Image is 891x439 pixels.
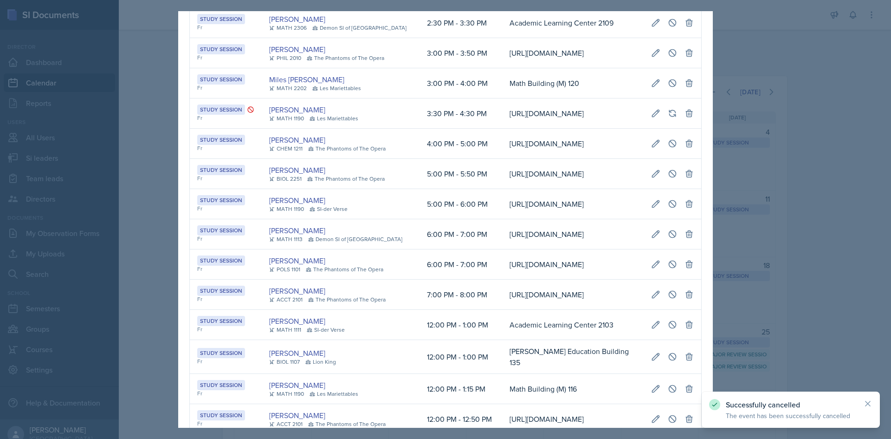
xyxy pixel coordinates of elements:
[269,24,307,32] div: MATH 2306
[197,84,254,92] div: Fr
[197,114,254,122] div: Fr
[420,8,502,38] td: 2:30 PM - 3:30 PM
[197,135,245,145] div: Study Session
[197,195,245,205] div: Study Session
[502,68,644,98] td: Math Building (M) 120
[420,310,502,340] td: 12:00 PM - 1:00 PM
[307,54,384,62] div: The Phantoms of The Opera
[269,285,325,296] a: [PERSON_NAME]
[502,310,644,340] td: Academic Learning Center 2103
[420,68,502,98] td: 3:00 PM - 4:00 PM
[197,380,245,390] div: Study Session
[197,174,254,183] div: Fr
[197,165,245,175] div: Study Session
[420,280,502,310] td: 7:00 PM - 8:00 PM
[726,400,856,409] p: Successfully cancelled
[502,249,644,280] td: [URL][DOMAIN_NAME]
[197,74,245,85] div: Study Session
[310,390,358,398] div: Les Mariettables
[197,44,245,54] div: Study Session
[420,404,502,434] td: 12:00 PM - 12:50 PM
[308,235,402,243] div: Demon SI of [GEOGRAPHIC_DATA]
[197,357,254,366] div: Fr
[269,104,325,115] a: [PERSON_NAME]
[197,316,245,326] div: Study Session
[269,390,304,398] div: MATH 1190
[502,8,644,38] td: Academic Learning Center 2109
[420,159,502,189] td: 5:00 PM - 5:50 PM
[312,24,407,32] div: Demon SI of [GEOGRAPHIC_DATA]
[197,105,245,115] div: Study Session
[197,389,254,398] div: Fr
[269,295,303,304] div: ACCT 2101
[420,38,502,68] td: 3:00 PM - 3:50 PM
[305,358,336,366] div: Lion King
[197,23,254,32] div: Fr
[269,205,304,213] div: MATH 1190
[269,54,301,62] div: PHIL 2010
[269,315,325,327] a: [PERSON_NAME]
[269,44,325,55] a: [PERSON_NAME]
[310,205,348,213] div: SI-der Verse
[420,189,502,219] td: 5:00 PM - 6:00 PM
[269,195,325,206] a: [PERSON_NAME]
[269,255,325,266] a: [PERSON_NAME]
[269,134,325,145] a: [PERSON_NAME]
[269,225,325,236] a: [PERSON_NAME]
[420,249,502,280] td: 6:00 PM - 7:00 PM
[306,265,383,274] div: The Phantoms of The Opera
[197,144,254,152] div: Fr
[502,159,644,189] td: [URL][DOMAIN_NAME]
[502,189,644,219] td: [URL][DOMAIN_NAME]
[420,129,502,159] td: 4:00 PM - 5:00 PM
[308,295,386,304] div: The Phantoms of The Opera
[726,411,856,420] p: The event has been successfully cancelled
[310,114,358,123] div: Les Mariettables
[197,410,245,420] div: Study Session
[197,225,245,236] div: Study Session
[197,204,254,213] div: Fr
[502,38,644,68] td: [URL][DOMAIN_NAME]
[197,265,254,273] div: Fr
[197,53,254,62] div: Fr
[502,280,644,310] td: [URL][DOMAIN_NAME]
[502,374,644,404] td: Math Building (M) 116
[502,129,644,159] td: [URL][DOMAIN_NAME]
[502,219,644,249] td: [URL][DOMAIN_NAME]
[269,74,344,85] a: Miles [PERSON_NAME]
[269,347,325,359] a: [PERSON_NAME]
[197,348,245,358] div: Study Session
[502,340,644,374] td: [PERSON_NAME] Education Building 135
[502,98,644,129] td: [URL][DOMAIN_NAME]
[420,340,502,374] td: 12:00 PM - 1:00 PM
[197,286,245,296] div: Study Session
[502,404,644,434] td: [URL][DOMAIN_NAME]
[420,98,502,129] td: 3:30 PM - 4:30 PM
[269,84,307,92] div: MATH 2202
[307,175,385,183] div: The Phantoms of The Opera
[197,295,254,303] div: Fr
[269,13,325,25] a: [PERSON_NAME]
[269,420,303,428] div: ACCT 2101
[307,326,345,334] div: SI-der Verse
[197,14,245,24] div: Study Session
[269,144,303,153] div: CHEM 1211
[308,420,386,428] div: The Phantoms of The Opera
[197,325,254,334] div: Fr
[269,410,325,421] a: [PERSON_NAME]
[269,358,300,366] div: BIOL 1107
[420,374,502,404] td: 12:00 PM - 1:15 PM
[197,256,245,266] div: Study Session
[269,265,300,274] div: POLS 1101
[197,419,254,428] div: Fr
[312,84,361,92] div: Les Mariettables
[269,175,302,183] div: BIOL 2251
[269,235,303,243] div: MATH 1113
[269,380,325,391] a: [PERSON_NAME]
[269,164,325,176] a: [PERSON_NAME]
[308,144,386,153] div: The Phantoms of The Opera
[269,114,304,123] div: MATH 1190
[420,219,502,249] td: 6:00 PM - 7:00 PM
[197,235,254,243] div: Fr
[269,326,301,334] div: MATH 1111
